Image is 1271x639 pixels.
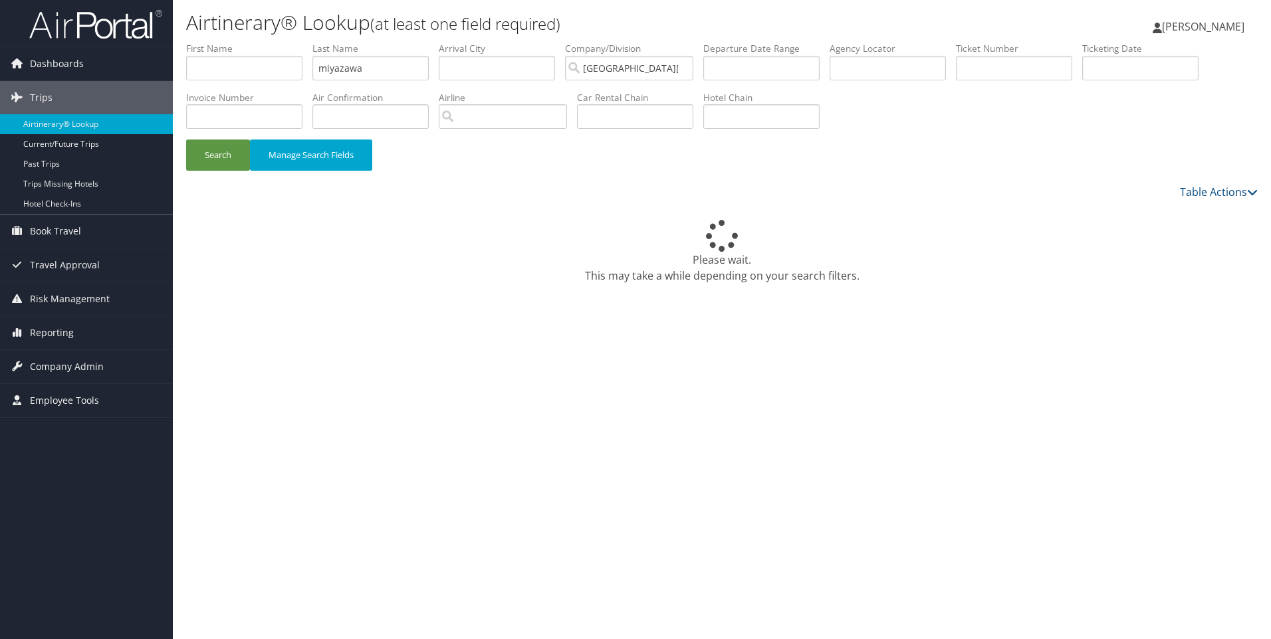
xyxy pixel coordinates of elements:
[30,384,99,417] span: Employee Tools
[312,42,439,55] label: Last Name
[186,220,1258,284] div: Please wait. This may take a while depending on your search filters.
[703,91,830,104] label: Hotel Chain
[1153,7,1258,46] a: [PERSON_NAME]
[30,81,53,114] span: Trips
[830,42,956,55] label: Agency Locator
[250,139,372,171] button: Manage Search Fields
[186,139,250,171] button: Search
[186,42,312,55] label: First Name
[703,42,830,55] label: Departure Date Range
[30,215,81,248] span: Book Travel
[186,91,312,104] label: Invoice Number
[956,42,1082,55] label: Ticket Number
[439,91,577,104] label: Airline
[29,9,162,40] img: airportal-logo.png
[30,47,84,80] span: Dashboards
[439,42,565,55] label: Arrival City
[30,350,104,383] span: Company Admin
[370,13,560,35] small: (at least one field required)
[1162,19,1244,34] span: [PERSON_NAME]
[1180,185,1258,199] a: Table Actions
[186,9,901,37] h1: Airtinerary® Lookup
[565,42,703,55] label: Company/Division
[30,316,74,349] span: Reporting
[30,282,110,316] span: Risk Management
[577,91,703,104] label: Car Rental Chain
[1082,42,1209,55] label: Ticketing Date
[312,91,439,104] label: Air Confirmation
[30,248,100,282] span: Travel Approval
